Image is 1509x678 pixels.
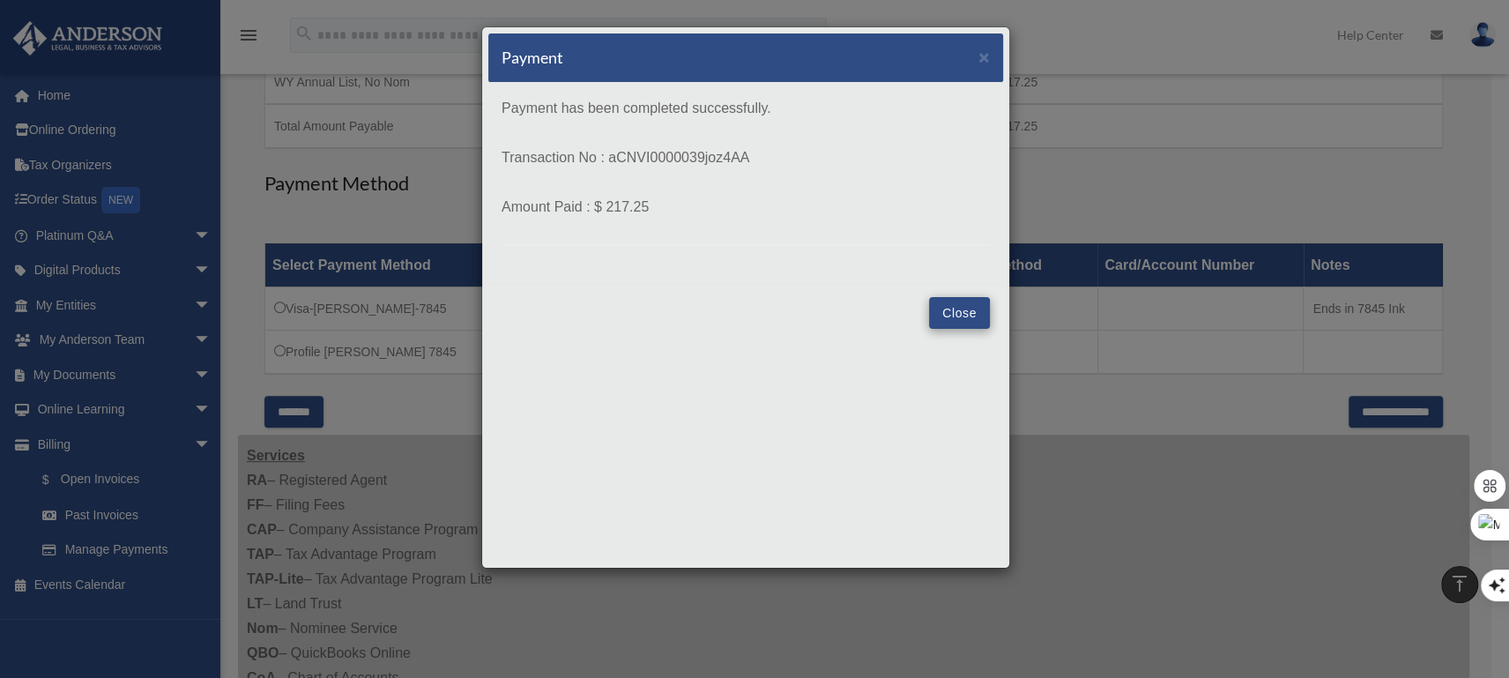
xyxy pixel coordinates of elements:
p: Transaction No : aCNVI0000039joz4AA [502,145,990,170]
span: × [978,47,990,67]
h5: Payment [502,47,563,69]
p: Payment has been completed successfully. [502,96,990,121]
button: Close [978,48,990,66]
button: Close [929,297,990,329]
p: Amount Paid : $ 217.25 [502,195,990,220]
